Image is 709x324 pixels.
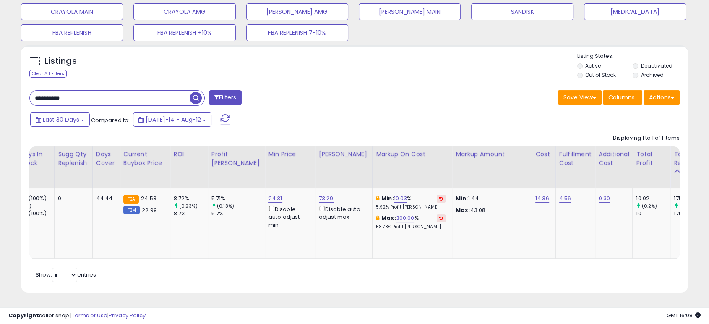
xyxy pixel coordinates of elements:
button: CRAYOLA AMG [133,3,235,20]
div: [PERSON_NAME] [319,150,369,159]
div: 10 [636,210,670,217]
span: Last 30 Days [43,115,79,124]
small: FBM [123,206,140,214]
a: 300.00 [396,214,414,222]
a: 24.31 [268,194,282,203]
p: 43.08 [456,206,525,214]
div: Markup Amount [456,150,528,159]
div: Markup on Cost [376,150,448,159]
div: Total Rev. [674,150,704,167]
small: (0.01%) [679,203,697,209]
div: ROI [174,150,204,159]
div: Sugg Qty Replenish [58,150,89,167]
span: [DATE]-14 - Aug-12 [146,115,201,124]
div: % [376,214,446,230]
b: Min: [381,194,394,202]
button: [PERSON_NAME] MAIN [359,3,461,20]
button: Last 30 Days [30,112,90,127]
div: Days Cover [96,150,116,167]
div: Clear All Filters [29,70,67,78]
div: Cost [535,150,552,159]
div: Additional Cost [599,150,629,167]
th: Please note that this number is a calculation based on your required days of coverage and your ve... [54,146,92,188]
button: [PERSON_NAME] AMG [246,3,348,20]
div: 175.38 [674,195,708,202]
p: 5.92% Profit [PERSON_NAME] [376,204,446,210]
span: 22.99 [142,206,157,214]
button: FBA REPLENISH +10% [133,24,235,41]
p: Listing States: [577,52,688,60]
div: Profit [PERSON_NAME] [211,150,261,167]
span: Compared to: [91,116,130,124]
small: (0.18%) [217,203,234,209]
div: Days In Stock [20,150,51,167]
div: % [376,195,446,210]
small: FBA [123,195,139,204]
a: 4.56 [559,194,571,203]
button: FBA REPLENISH 7-10% [246,24,348,41]
div: Disable auto adjust min [268,204,309,229]
div: 8.7% [174,210,208,217]
strong: Min: [456,194,468,202]
span: Columns [608,93,635,102]
label: Active [585,62,601,69]
p: 58.78% Profit [PERSON_NAME] [376,224,446,230]
div: 5.7% [211,210,265,217]
div: 175.36 [674,210,708,217]
a: 73.29 [319,194,334,203]
div: Fulfillment Cost [559,150,592,167]
a: 0.30 [599,194,610,203]
span: 2025-09-12 16:08 GMT [667,311,701,319]
div: Min Price [268,150,312,159]
p: 1.44 [456,195,525,202]
strong: Copyright [8,311,39,319]
div: 8.72% [174,195,208,202]
span: 24.53 [141,194,156,202]
label: Deactivated [641,62,673,69]
a: 10.03 [394,194,407,203]
div: 0 [58,195,86,202]
div: 44.44 [96,195,113,202]
div: Displaying 1 to 1 of 1 items [613,134,680,142]
div: 5.71% [211,195,265,202]
span: Show: entries [36,271,96,279]
a: 14.36 [535,194,549,203]
b: Max: [381,214,396,222]
button: [DATE]-14 - Aug-12 [133,112,211,127]
small: (0.23%) [179,203,198,209]
button: SANDISK [471,3,573,20]
button: Filters [209,90,242,105]
button: Actions [644,90,680,105]
button: Columns [603,90,642,105]
small: (0.2%) [641,203,657,209]
div: 10.02 [636,195,670,202]
button: Save View [558,90,602,105]
div: seller snap | | [8,312,146,320]
div: Total Profit [636,150,667,167]
div: 30 (100%) [20,210,54,217]
a: Privacy Policy [109,311,146,319]
label: Archived [641,71,664,78]
div: Current Buybox Price [123,150,167,167]
h5: Listings [44,55,77,67]
strong: Max: [456,206,470,214]
div: Disable auto adjust max [319,204,366,221]
label: Out of Stock [585,71,616,78]
button: FBA REPLENISH [21,24,123,41]
a: Terms of Use [72,311,107,319]
button: CRAYOLA MAIN [21,3,123,20]
th: The percentage added to the cost of goods (COGS) that forms the calculator for Min & Max prices. [372,146,452,188]
button: [MEDICAL_DATA] [584,3,686,20]
div: 30 (100%) [20,195,54,202]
